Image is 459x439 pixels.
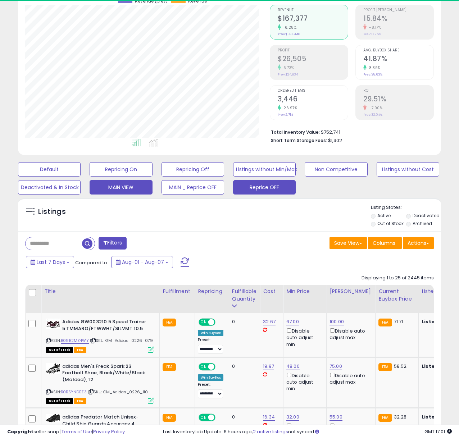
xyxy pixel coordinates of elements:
div: ASIN: [46,319,154,352]
span: 32.28 [394,413,407,420]
small: FBA [163,363,176,371]
div: [PERSON_NAME] [330,288,372,295]
span: | SKU: GM_Adidas_0226_110 [88,389,148,395]
div: Cost [263,288,280,295]
a: B0B5YNDBZ3 [61,389,87,395]
button: Listings without Cost [377,162,439,177]
button: Last 7 Days [26,256,74,268]
strong: Copyright [7,428,33,435]
div: Disable auto adjust min [286,327,321,348]
div: Win BuyBox [198,374,223,381]
span: All listings that are currently out of stock and unavailable for purchase on Amazon [46,347,73,353]
b: Listed Price: [422,363,454,370]
button: Actions [403,237,434,249]
span: Ordered Items [278,89,348,93]
a: 55.00 [330,413,342,421]
div: Fulfillment [163,288,192,295]
a: Terms of Use [62,428,92,435]
div: seller snap | | [7,429,125,435]
a: Privacy Policy [93,428,125,435]
small: Prev: $143,948 [278,32,300,36]
span: ON [199,363,208,370]
span: FBA [74,398,86,404]
h2: 3,446 [278,95,348,105]
a: 2 active listings [253,428,288,435]
a: 100.00 [330,318,344,325]
button: Columns [368,237,402,249]
small: Prev: 17.25% [363,32,381,36]
button: Repricing Off [162,162,224,177]
small: FBA [163,414,176,422]
b: Listed Price: [422,318,454,325]
button: Non Competitive [305,162,367,177]
p: Listing States: [371,204,441,211]
img: 31Z1F+K7XML._SL40_.jpg [46,414,60,422]
div: Win BuyBox [198,330,223,336]
div: Disable auto adjust max [330,371,370,385]
small: FBA [378,363,392,371]
div: ASIN: [46,363,154,403]
label: Active [377,212,391,219]
small: -8.17% [367,25,381,30]
h2: $26,505 [278,55,348,64]
img: 41i6rR-IZJL._SL40_.jpg [46,363,60,374]
button: Reprice OFF [233,180,296,195]
span: Last 7 Days [37,259,65,266]
div: Last InventoryLab Update: 6 hours ago, not synced. [163,429,452,435]
button: Default [18,162,81,177]
h2: 41.87% [363,55,433,64]
label: Archived [413,220,432,227]
div: Min Price [286,288,323,295]
span: OFF [214,319,226,325]
button: Repricing On [90,162,152,177]
h2: 29.51% [363,95,433,105]
span: Columns [373,239,395,247]
span: ON [199,319,208,325]
small: -7.90% [367,105,382,111]
span: OFF [214,363,226,370]
h2: 15.84% [363,14,433,24]
a: 19.97 [263,363,274,370]
button: Deactivated & In Stock [18,180,81,195]
button: MAIN _ Reprice OFF [162,180,224,195]
small: Prev: 32.04% [363,113,382,117]
div: 0 [232,319,254,325]
small: Prev: 38.63% [363,72,382,77]
span: All listings that are currently out of stock and unavailable for purchase on Amazon [46,398,73,404]
div: Disable auto adjust max [330,327,370,341]
label: Deactivated [413,212,440,219]
b: Listed Price: [422,413,454,420]
small: Prev: 2,714 [278,113,293,117]
span: $1,302 [328,137,342,144]
button: Filters [99,237,127,250]
span: ROI [363,89,433,93]
span: ON [199,415,208,421]
b: adidas Men's Freak Spark 23 Football Shoe, Black/White/Black (Molded), 12 [62,363,150,385]
span: OFF [214,415,226,421]
li: $752,741 [271,127,428,136]
a: 32.00 [286,413,299,421]
div: Repricing [198,288,226,295]
div: Displaying 1 to 25 of 2445 items [362,275,434,282]
div: Preset: [198,382,223,398]
small: FBA [378,319,392,326]
small: 6.73% [281,65,294,70]
h5: Listings [38,207,66,217]
div: 0 [232,363,254,370]
span: | SKU: GM_Adidas_0226_079 [90,338,153,343]
div: Preset: [198,338,223,354]
span: FBA [74,347,86,353]
a: 16.34 [263,413,275,421]
b: Short Term Storage Fees: [271,137,327,143]
b: Adidas GW003210.5 Speed Trainer 5 TMMARO/FTWWHT/SILVMT 10.5 [62,319,150,334]
small: 8.39% [367,65,381,70]
small: FBA [378,414,392,422]
a: 67.00 [286,318,299,325]
span: Profit [PERSON_NAME] [363,8,433,12]
img: 41bWo4kKBQL._SL40_.jpg [46,319,60,329]
small: 26.97% [281,105,297,111]
button: Save View [330,237,367,249]
span: 58.52 [394,363,407,370]
small: Prev: $24,834 [278,72,298,77]
h2: $167,377 [278,14,348,24]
